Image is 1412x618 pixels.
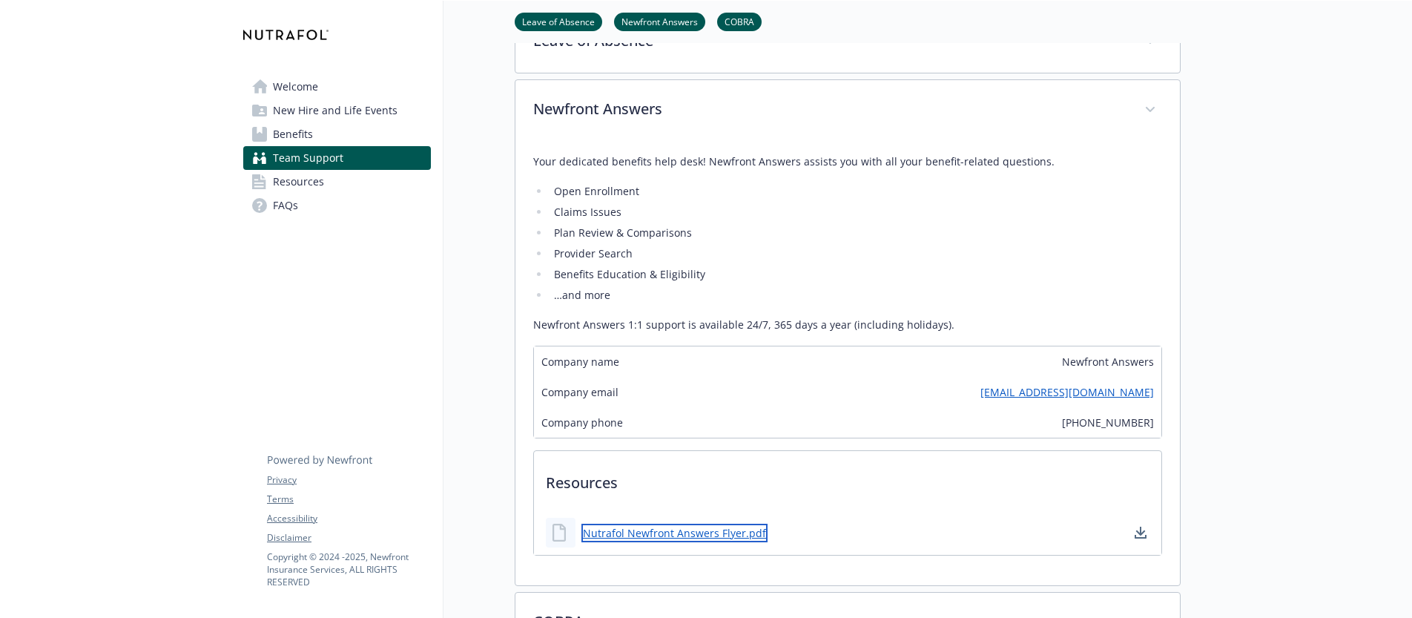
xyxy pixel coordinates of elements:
div: Newfront Answers [515,80,1180,141]
p: Your dedicated benefits help desk! Newfront Answers assists you with all your benefit-related que... [533,153,1162,171]
a: Welcome [243,75,431,99]
a: Benefits [243,122,431,146]
span: Welcome [273,75,318,99]
li: Plan Review & Comparisons [550,224,1162,242]
li: Claims Issues [550,203,1162,221]
a: New Hire and Life Events [243,99,431,122]
span: FAQs [273,194,298,217]
li: …and more [550,286,1162,304]
span: Resources [273,170,324,194]
a: Resources [243,170,431,194]
span: Company name [541,354,619,369]
p: Newfront Answers [533,98,1126,120]
span: Newfront Answers [1062,354,1154,369]
span: Company phone [541,415,623,430]
p: Newfront Answers 1:1 support is available 24/7, 365 days a year (including holidays). [533,316,1162,334]
a: Disclaimer [267,531,430,545]
div: Newfront Answers [515,141,1180,585]
span: Company email [541,384,618,400]
span: New Hire and Life Events [273,99,397,122]
a: Accessibility [267,512,430,525]
a: FAQs [243,194,431,217]
a: Newfront Answers [614,14,705,28]
a: download document [1132,524,1149,542]
p: Copyright © 2024 - 2025 , Newfront Insurance Services, ALL RIGHTS RESERVED [267,550,430,588]
a: COBRA [717,14,762,28]
li: Benefits Education & Eligibility [550,266,1162,283]
a: Privacy [267,473,430,487]
li: Open Enrollment [550,183,1162,200]
a: Leave of Absence [515,14,602,28]
a: Nutrafol Newfront Answers Flyer.pdf [581,524,768,542]
span: [PHONE_NUMBER] [1062,415,1154,430]
a: [EMAIL_ADDRESS][DOMAIN_NAME] [980,384,1154,400]
span: Benefits [273,122,313,146]
a: Team Support [243,146,431,170]
a: Terms [267,493,430,506]
span: Team Support [273,146,343,170]
li: Provider Search [550,245,1162,263]
p: Resources [534,451,1161,506]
